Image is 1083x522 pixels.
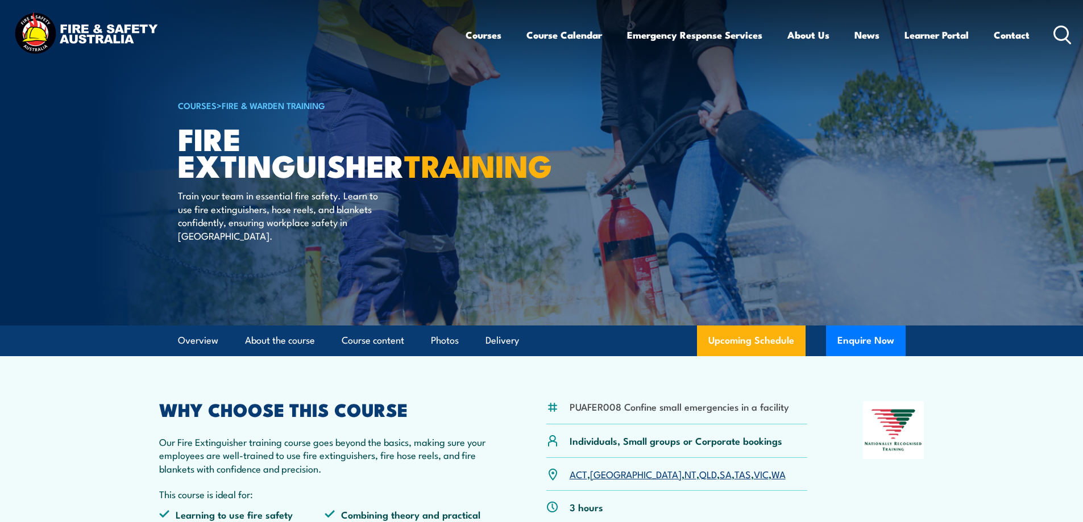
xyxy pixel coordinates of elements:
[178,325,218,356] a: Overview
[245,325,315,356] a: About the course
[159,435,491,475] p: Our Fire Extinguisher training course goes beyond the basics, making sure your employees are well...
[486,325,519,356] a: Delivery
[826,325,906,356] button: Enquire Now
[771,467,786,481] a: WA
[178,189,385,242] p: Train your team in essential fire safety. Learn to use fire extinguishers, hose reels, and blanke...
[526,20,602,50] a: Course Calendar
[222,99,325,111] a: Fire & Warden Training
[699,467,717,481] a: QLD
[431,325,459,356] a: Photos
[178,125,459,178] h1: Fire Extinguisher
[342,325,404,356] a: Course content
[720,467,732,481] a: SA
[159,487,491,500] p: This course is ideal for:
[570,434,782,447] p: Individuals, Small groups or Corporate bookings
[854,20,879,50] a: News
[754,467,769,481] a: VIC
[627,20,762,50] a: Emergency Response Services
[178,98,459,112] h6: >
[994,20,1030,50] a: Contact
[787,20,829,50] a: About Us
[570,400,789,413] li: PUAFER008 Confine small emergencies in a facility
[178,99,217,111] a: COURSES
[735,467,751,481] a: TAS
[570,467,587,481] a: ACT
[570,500,603,513] p: 3 hours
[570,467,786,481] p: , , , , , , ,
[159,401,491,417] h2: WHY CHOOSE THIS COURSE
[697,325,806,356] a: Upcoming Schedule
[904,20,969,50] a: Learner Portal
[684,467,696,481] a: NT
[466,20,501,50] a: Courses
[863,401,924,459] img: Nationally Recognised Training logo.
[404,141,552,188] strong: TRAINING
[590,467,682,481] a: [GEOGRAPHIC_DATA]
